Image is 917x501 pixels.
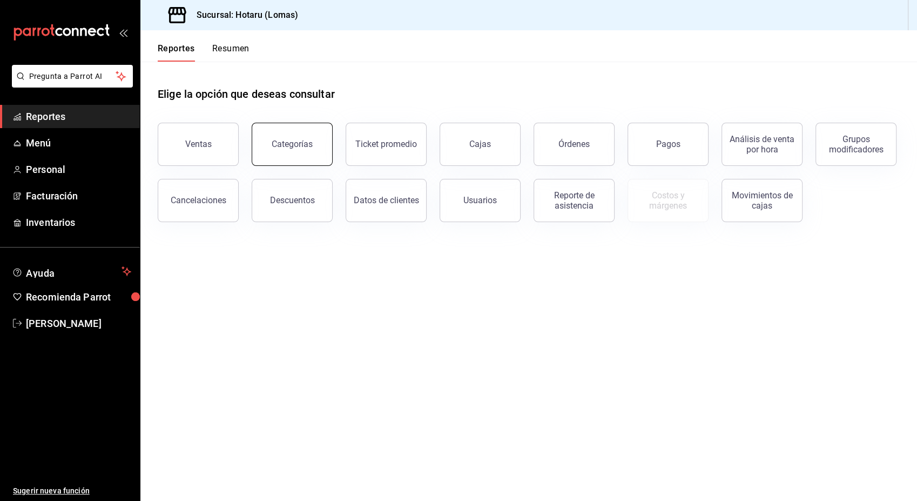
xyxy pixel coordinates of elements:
[8,78,133,90] a: Pregunta a Parrot AI
[440,179,521,222] button: Usuarios
[29,71,116,82] span: Pregunta a Parrot AI
[119,28,127,37] button: open_drawer_menu
[13,486,90,495] font: Sugerir nueva función
[722,123,803,166] button: Análisis de venta por hora
[26,111,65,122] font: Reportes
[729,134,795,155] div: Análisis de venta por hora
[628,123,709,166] button: Pagos
[822,134,889,155] div: Grupos modificadores
[440,123,521,166] button: Cajas
[463,195,497,205] div: Usuarios
[185,139,212,149] div: Ventas
[469,139,491,149] div: Cajas
[26,164,65,175] font: Personal
[26,137,51,149] font: Menú
[212,43,250,62] button: Resumen
[158,123,239,166] button: Ventas
[354,195,419,205] div: Datos de clientes
[252,179,333,222] button: Descuentos
[26,318,102,329] font: [PERSON_NAME]
[635,190,702,211] div: Costos y márgenes
[656,139,680,149] div: Pagos
[628,179,709,222] button: Contrata inventarios para ver este reporte
[158,179,239,222] button: Cancelaciones
[26,190,78,202] font: Facturación
[171,195,226,205] div: Cancelaciones
[26,217,75,228] font: Inventarios
[188,9,298,22] h3: Sucursal: Hotaru (Lomas)
[722,179,803,222] button: Movimientos de cajas
[158,86,335,102] h1: Elige la opción que deseas consultar
[158,43,195,54] font: Reportes
[815,123,896,166] button: Grupos modificadores
[26,265,117,278] span: Ayuda
[558,139,590,149] div: Órdenes
[26,291,111,303] font: Recomienda Parrot
[346,179,427,222] button: Datos de clientes
[534,123,615,166] button: Órdenes
[158,43,250,62] div: Pestañas de navegación
[534,179,615,222] button: Reporte de asistencia
[729,190,795,211] div: Movimientos de cajas
[270,195,315,205] div: Descuentos
[346,123,427,166] button: Ticket promedio
[12,65,133,88] button: Pregunta a Parrot AI
[252,123,333,166] button: Categorías
[272,139,313,149] div: Categorías
[541,190,608,211] div: Reporte de asistencia
[355,139,417,149] div: Ticket promedio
